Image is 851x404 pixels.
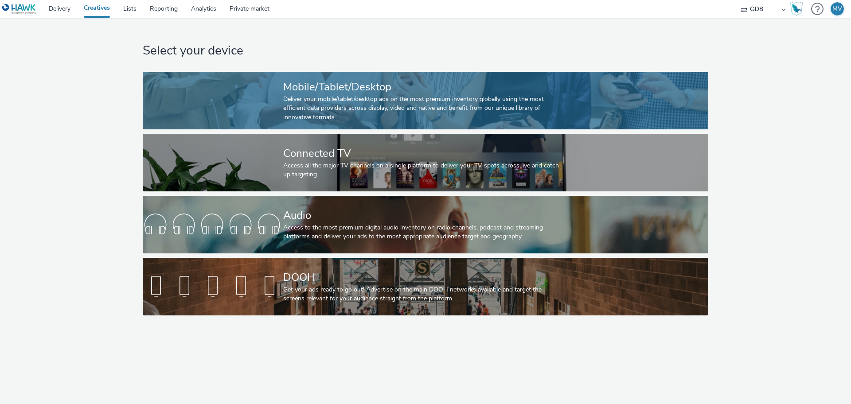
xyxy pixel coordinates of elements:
div: Access to the most premium digital audio inventory on radio channels, podcast and streaming platf... [283,223,564,241]
div: Connected TV [283,146,564,161]
div: Access all the major TV channels on a single platform to deliver your TV spots across live and ca... [283,161,564,179]
img: Hawk Academy [790,2,803,16]
a: AudioAccess to the most premium digital audio inventory on radio channels, podcast and streaming ... [143,196,708,253]
img: undefined Logo [2,4,36,15]
a: Mobile/Tablet/DesktopDeliver your mobile/tablet/desktop ads on the most premium inventory globall... [143,72,708,129]
a: Hawk Academy [790,2,807,16]
div: Audio [283,208,564,223]
div: Get your ads ready to go out! Advertise on the main DOOH networks available and target the screen... [283,285,564,303]
a: Connected TVAccess all the major TV channels on a single platform to deliver your TV spots across... [143,134,708,191]
div: Deliver your mobile/tablet/desktop ads on the most premium inventory globally using the most effi... [283,95,564,122]
h1: Select your device [143,43,708,59]
div: Mobile/Tablet/Desktop [283,79,564,95]
a: DOOHGet your ads ready to go out! Advertise on the main DOOH networks available and target the sc... [143,258,708,315]
div: DOOH [283,270,564,285]
div: MV [832,2,842,16]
